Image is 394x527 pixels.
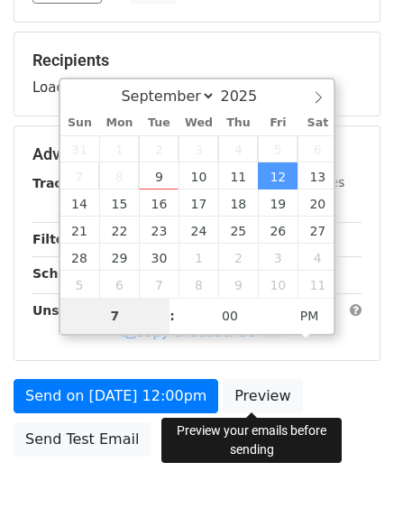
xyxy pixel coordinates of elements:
[298,162,337,190] span: September 13, 2025
[60,298,170,334] input: Hour
[139,271,179,298] span: October 7, 2025
[32,144,362,164] h5: Advanced
[60,244,100,271] span: September 28, 2025
[298,271,337,298] span: October 11, 2025
[258,162,298,190] span: September 12, 2025
[60,217,100,244] span: September 21, 2025
[139,217,179,244] span: September 23, 2025
[285,298,334,334] span: Click to toggle
[179,217,218,244] span: September 24, 2025
[218,162,258,190] span: September 11, 2025
[258,190,298,217] span: September 19, 2025
[139,117,179,129] span: Tue
[99,271,139,298] span: October 6, 2025
[258,271,298,298] span: October 10, 2025
[139,135,179,162] span: September 2, 2025
[99,244,139,271] span: September 29, 2025
[179,117,218,129] span: Wed
[218,190,258,217] span: September 18, 2025
[298,190,337,217] span: September 20, 2025
[99,162,139,190] span: September 8, 2025
[32,51,362,97] div: Loading...
[139,162,179,190] span: September 9, 2025
[139,190,179,217] span: September 16, 2025
[218,244,258,271] span: October 2, 2025
[258,217,298,244] span: September 26, 2025
[170,298,175,334] span: :
[179,135,218,162] span: September 3, 2025
[215,88,280,105] input: Year
[304,440,394,527] iframe: Chat Widget
[60,162,100,190] span: September 7, 2025
[14,422,151,457] a: Send Test Email
[179,190,218,217] span: September 17, 2025
[179,244,218,271] span: October 1, 2025
[32,303,121,318] strong: Unsubscribe
[218,135,258,162] span: September 4, 2025
[175,298,285,334] input: Minute
[218,271,258,298] span: October 9, 2025
[122,324,284,340] a: Copy unsubscribe link
[60,135,100,162] span: August 31, 2025
[258,117,298,129] span: Fri
[99,217,139,244] span: September 22, 2025
[99,135,139,162] span: September 1, 2025
[32,51,362,70] h5: Recipients
[218,217,258,244] span: September 25, 2025
[60,190,100,217] span: September 14, 2025
[298,217,337,244] span: September 27, 2025
[161,418,342,463] div: Preview your emails before sending
[258,244,298,271] span: October 3, 2025
[298,135,337,162] span: September 6, 2025
[223,379,302,413] a: Preview
[32,266,97,281] strong: Schedule
[99,190,139,217] span: September 15, 2025
[298,244,337,271] span: October 4, 2025
[258,135,298,162] span: September 5, 2025
[139,244,179,271] span: September 30, 2025
[14,379,218,413] a: Send on [DATE] 12:00pm
[32,176,93,190] strong: Tracking
[179,162,218,190] span: September 10, 2025
[32,232,78,246] strong: Filters
[99,117,139,129] span: Mon
[298,117,337,129] span: Sat
[218,117,258,129] span: Thu
[60,117,100,129] span: Sun
[179,271,218,298] span: October 8, 2025
[60,271,100,298] span: October 5, 2025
